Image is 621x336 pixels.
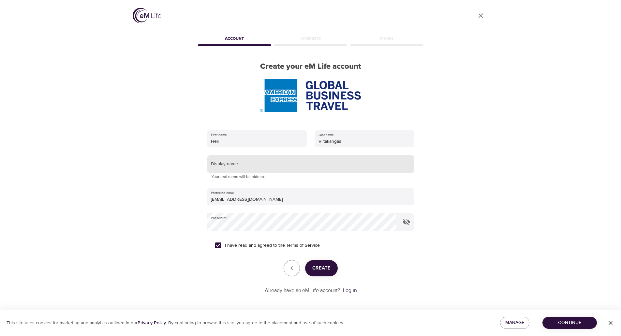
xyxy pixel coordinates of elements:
[260,79,361,112] img: AmEx%20GBT%20logo.png
[505,319,524,327] span: Manage
[212,174,410,180] p: Your real name will be hidden.
[225,242,320,249] span: I have read and agreed to the
[305,260,338,276] button: Create
[473,8,489,23] a: close
[542,317,597,329] button: Continue
[343,287,357,294] a: Log in
[500,317,529,329] button: Manage
[286,242,320,249] a: Terms of Service
[197,62,425,71] h2: Create your eM Life account
[312,264,331,272] span: Create
[548,319,592,327] span: Continue
[138,320,166,326] a: Privacy Policy
[133,8,161,23] img: logo
[265,287,340,294] p: Already have an eM Life account?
